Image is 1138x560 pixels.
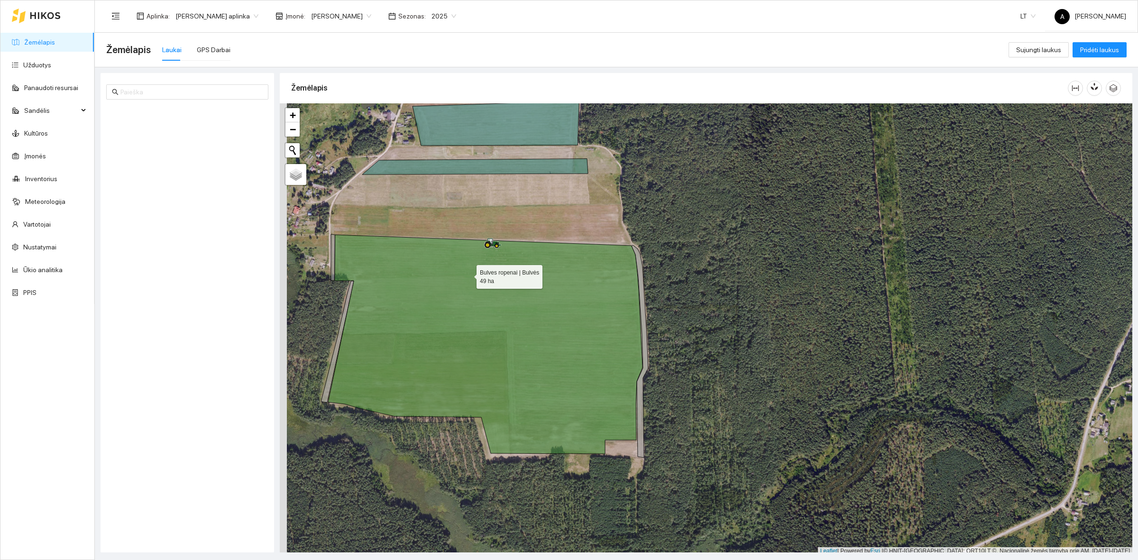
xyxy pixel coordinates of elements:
[1080,45,1119,55] span: Pridėti laukus
[431,9,456,23] span: 2025
[175,9,258,23] span: Jerzy Gvozdovicz aplinka
[23,289,37,296] a: PPIS
[162,45,182,55] div: Laukai
[285,122,300,137] a: Zoom out
[23,220,51,228] a: Vartotojai
[106,42,151,57] span: Žemėlapis
[1068,84,1083,92] span: column-width
[25,198,65,205] a: Meteorologija
[1073,42,1127,57] button: Pridėti laukus
[147,11,170,21] span: Aplinka :
[285,11,305,21] span: Įmonė :
[285,108,300,122] a: Zoom in
[24,101,78,120] span: Sandėlis
[1055,12,1126,20] span: [PERSON_NAME]
[882,548,883,554] span: |
[290,123,296,135] span: −
[1020,9,1036,23] span: LT
[1068,81,1083,96] button: column-width
[111,12,120,20] span: menu-fold
[398,11,426,21] span: Sezonas :
[388,12,396,20] span: calendar
[120,87,263,97] input: Paieška
[1073,46,1127,54] a: Pridėti laukus
[1016,45,1061,55] span: Sujungti laukus
[24,129,48,137] a: Kultūros
[24,152,46,160] a: Įmonės
[290,109,296,121] span: +
[23,266,63,274] a: Ūkio analitika
[23,243,56,251] a: Nustatymai
[820,548,837,554] a: Leaflet
[818,547,1132,555] div: | Powered by © HNIT-[GEOGRAPHIC_DATA]; ORT10LT ©, Nacionalinė žemės tarnyba prie AM, [DATE]-[DATE]
[1009,46,1069,54] a: Sujungti laukus
[23,61,51,69] a: Užduotys
[112,89,119,95] span: search
[106,7,125,26] button: menu-fold
[291,74,1068,101] div: Žemėlapis
[1060,9,1065,24] span: A
[25,175,57,183] a: Inventorius
[275,12,283,20] span: shop
[197,45,230,55] div: GPS Darbai
[137,12,144,20] span: layout
[871,548,881,554] a: Esri
[24,38,55,46] a: Žemėlapis
[311,9,371,23] span: Jerzy Gvozdovič
[24,84,78,92] a: Panaudoti resursai
[285,143,300,157] button: Initiate a new search
[285,164,306,185] a: Layers
[1009,42,1069,57] button: Sujungti laukus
